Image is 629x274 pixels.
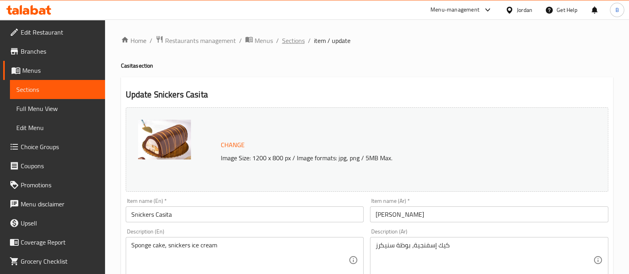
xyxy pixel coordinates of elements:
span: Menus [22,66,99,75]
a: Edit Restaurant [3,23,105,42]
a: Edit Menu [10,118,105,137]
a: Sections [282,36,305,45]
span: Upsell [21,218,99,228]
a: Branches [3,42,105,61]
li: / [239,36,242,45]
span: Full Menu View [16,104,99,113]
a: Choice Groups [3,137,105,156]
a: Full Menu View [10,99,105,118]
span: Promotions [21,180,99,190]
span: Menu disclaimer [21,199,99,209]
span: Edit Menu [16,123,99,132]
span: Choice Groups [21,142,99,152]
a: Coverage Report [3,233,105,252]
span: Change [221,139,245,151]
span: Sections [16,85,99,94]
a: Coupons [3,156,105,175]
a: Menu disclaimer [3,194,105,214]
h2: Update Snickers Casita [126,89,608,101]
input: Enter name En [126,206,364,222]
span: Grocery Checklist [21,257,99,266]
nav: breadcrumb [121,35,613,46]
span: B [615,6,619,14]
a: Upsell [3,214,105,233]
li: / [308,36,311,45]
a: Promotions [3,175,105,194]
p: Image Size: 1200 x 800 px / Image formats: jpg, png / 5MB Max. [218,153,561,163]
li: / [276,36,279,45]
button: Change [218,137,248,153]
a: Grocery Checklist [3,252,105,271]
input: Enter name Ar [370,206,608,222]
a: Menus [245,35,273,46]
li: / [150,36,152,45]
span: Restaurants management [165,36,236,45]
a: Sections [10,80,105,99]
a: Restaurants management [156,35,236,46]
h4: Casita section [121,62,613,70]
span: item / update [314,36,351,45]
span: Menus [255,36,273,45]
div: Jordan [517,6,532,14]
a: Menus [3,61,105,80]
span: Coupons [21,161,99,171]
span: Branches [21,47,99,56]
img: mmw_638856669486215758 [138,120,191,159]
span: Coverage Report [21,237,99,247]
div: Menu-management [430,5,479,15]
a: Home [121,36,146,45]
span: Edit Restaurant [21,27,99,37]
